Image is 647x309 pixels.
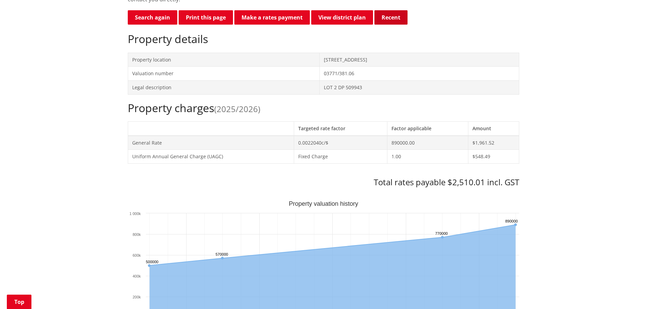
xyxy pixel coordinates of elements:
[129,212,141,216] text: 1 000k
[128,10,177,25] a: Search again
[435,231,448,236] text: 770000
[146,260,159,264] text: 500000
[387,136,468,150] td: 890000.00
[128,150,294,164] td: Uniform Annual General Charge (UAGC)
[128,67,320,81] td: Valuation number
[133,295,141,299] text: 200k
[319,53,519,67] td: [STREET_ADDRESS]
[505,219,518,223] text: 890000
[179,10,233,25] button: Print this page
[616,280,640,305] iframe: Messenger Launcher
[128,102,519,115] h2: Property charges
[319,80,519,94] td: LOT 2 DP 509943
[128,32,519,45] h2: Property details
[133,274,141,278] text: 400k
[374,10,408,25] button: Recent
[319,67,519,81] td: 03771/381.06
[387,121,468,135] th: Factor applicable
[234,10,310,25] a: Make a rates payment
[221,257,224,259] path: Wednesday, Jun 30, 12:00, 570,000. Capital Value.
[514,223,517,226] path: Monday, Jun 30, 12:00, 890,000. Capital Value.
[133,232,141,237] text: 800k
[441,236,444,239] path: Sunday, Jun 30, 12:00, 770,000. Capital Value.
[133,253,141,257] text: 600k
[468,150,519,164] td: $548.49
[294,121,387,135] th: Targeted rate factor
[289,200,358,207] text: Property valuation history
[128,136,294,150] td: General Rate
[216,252,228,256] text: 570000
[294,150,387,164] td: Fixed Charge
[214,103,260,115] span: (2025/2026)
[311,10,373,25] a: View district plan
[468,121,519,135] th: Amount
[387,150,468,164] td: 1.00
[468,136,519,150] td: $1,961.52
[128,177,519,187] h3: Total rates payable $2,510.01 incl. GST
[148,264,151,267] path: Tuesday, Jun 30, 12:00, 500,000. Capital Value.
[128,53,320,67] td: Property location
[294,136,387,150] td: 0.0022040c/$
[7,295,31,309] a: Top
[128,80,320,94] td: Legal description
